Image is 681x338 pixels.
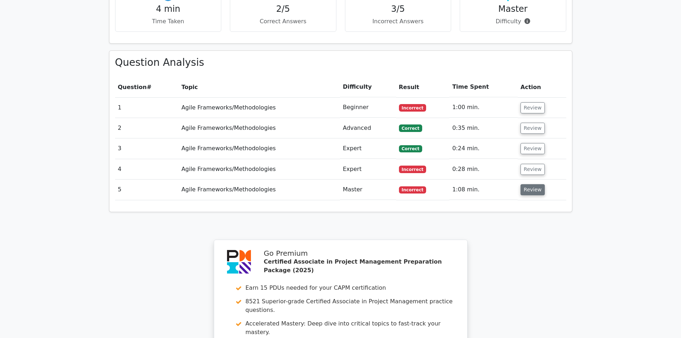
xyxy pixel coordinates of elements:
span: Incorrect [399,104,426,111]
h4: 2/5 [236,4,330,14]
button: Review [520,164,545,175]
td: Advanced [340,118,396,138]
h4: 3/5 [351,4,445,14]
button: Review [520,123,545,134]
th: # [115,77,179,97]
th: Action [518,77,566,97]
h4: Master [466,4,560,14]
span: Correct [399,124,422,132]
td: Expert [340,159,396,180]
p: Incorrect Answers [351,17,445,26]
th: Topic [178,77,340,97]
span: Incorrect [399,186,426,194]
p: Time Taken [121,17,216,26]
p: Correct Answers [236,17,330,26]
td: 0:24 min. [449,138,518,159]
th: Result [396,77,450,97]
td: 4 [115,159,179,180]
td: Agile Frameworks/Methodologies [178,97,340,118]
span: Incorrect [399,166,426,173]
span: Correct [399,145,422,152]
td: Agile Frameworks/Methodologies [178,118,340,138]
p: Difficulty [466,17,560,26]
td: 1 [115,97,179,118]
td: Agile Frameworks/Methodologies [178,159,340,180]
td: Beginner [340,97,396,118]
td: 0:28 min. [449,159,518,180]
td: 5 [115,180,179,200]
td: Master [340,180,396,200]
button: Review [520,102,545,113]
th: Time Spent [449,77,518,97]
td: Agile Frameworks/Methodologies [178,180,340,200]
td: 1:00 min. [449,97,518,118]
td: Agile Frameworks/Methodologies [178,138,340,159]
h3: Question Analysis [115,57,566,69]
button: Review [520,184,545,195]
td: 1:08 min. [449,180,518,200]
td: 2 [115,118,179,138]
td: Expert [340,138,396,159]
h4: 4 min [121,4,216,14]
button: Review [520,143,545,154]
span: Question [118,84,147,90]
th: Difficulty [340,77,396,97]
td: 3 [115,138,179,159]
td: 0:35 min. [449,118,518,138]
